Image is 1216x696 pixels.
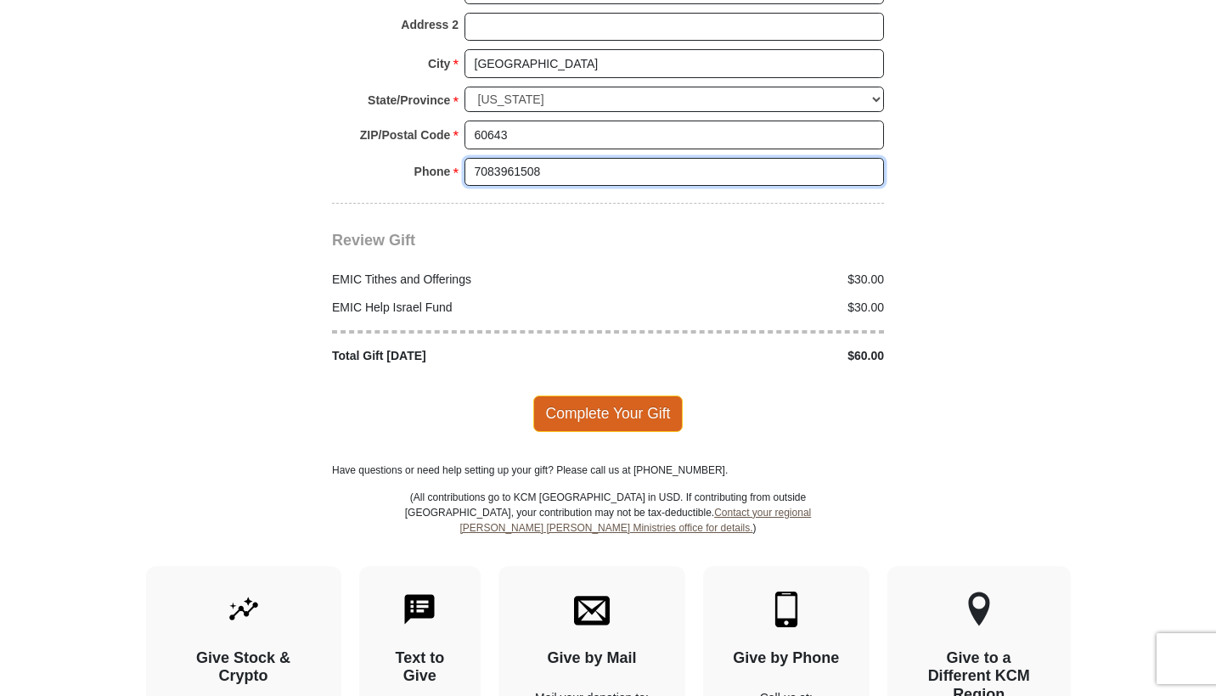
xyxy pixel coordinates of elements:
[324,347,609,365] div: Total Gift [DATE]
[402,592,437,627] img: text-to-give.svg
[324,299,609,317] div: EMIC Help Israel Fund
[360,123,451,147] strong: ZIP/Postal Code
[332,463,884,478] p: Have questions or need help setting up your gift? Please call us at [PHONE_NUMBER].
[608,271,893,289] div: $30.00
[324,271,609,289] div: EMIC Tithes and Offerings
[533,396,684,431] span: Complete Your Gift
[733,649,840,668] h4: Give by Phone
[332,232,415,249] span: Review Gift
[428,52,450,76] strong: City
[967,592,991,627] img: other-region
[768,592,804,627] img: mobile.svg
[608,347,893,365] div: $60.00
[608,299,893,317] div: $30.00
[389,649,452,686] h4: Text to Give
[404,490,812,566] p: (All contributions go to KCM [GEOGRAPHIC_DATA] in USD. If contributing from outside [GEOGRAPHIC_D...
[226,592,262,627] img: give-by-stock.svg
[528,649,656,668] h4: Give by Mail
[401,13,459,36] strong: Address 2
[459,507,811,534] a: Contact your regional [PERSON_NAME] [PERSON_NAME] Ministries office for details.
[414,160,451,183] strong: Phone
[574,592,610,627] img: envelope.svg
[176,649,312,686] h4: Give Stock & Crypto
[368,88,450,112] strong: State/Province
